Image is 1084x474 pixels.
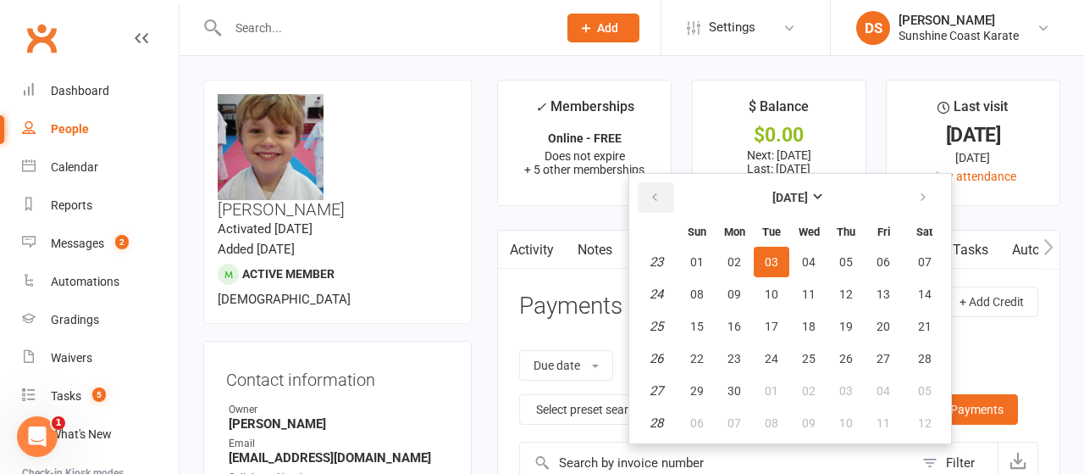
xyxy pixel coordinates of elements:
[524,163,644,176] span: + 5 other memberships
[716,408,752,438] button: 07
[22,301,179,339] a: Gradings
[877,384,890,398] span: 04
[708,148,850,176] p: Next: [DATE] Last: [DATE]
[51,122,89,136] div: People
[839,352,853,365] span: 26
[226,364,449,389] h3: Contact information
[545,149,625,163] span: Does not expire
[765,287,778,301] span: 10
[716,279,752,309] button: 09
[218,221,312,237] time: Activated [DATE]
[945,287,1038,317] button: + Add Credit
[903,279,946,309] button: 14
[22,339,179,377] a: Waivers
[92,388,106,402] span: 5
[765,255,778,269] span: 03
[22,377,179,415] a: Tasks 5
[877,226,890,238] small: Friday
[597,21,618,35] span: Add
[866,408,901,438] button: 11
[839,287,853,301] span: 12
[688,226,706,238] small: Sunday
[650,287,663,302] em: 24
[903,247,946,277] button: 07
[727,416,741,430] span: 07
[51,198,92,212] div: Reports
[791,311,827,342] button: 18
[918,416,932,430] span: 12
[903,311,946,342] button: 21
[22,72,179,110] a: Dashboard
[22,187,179,225] a: Reports
[899,13,1019,28] div: [PERSON_NAME]
[877,416,890,430] span: 11
[51,275,119,288] div: Automations
[679,279,715,309] button: 08
[679,343,715,374] button: 22
[828,279,864,309] button: 12
[690,287,704,301] span: 08
[941,231,1000,270] a: Tasks
[52,416,65,430] span: 1
[791,376,827,406] button: 02
[690,255,704,269] span: 01
[519,350,613,381] button: Due date
[727,320,741,333] span: 16
[765,320,778,333] span: 17
[877,320,890,333] span: 20
[899,394,1018,425] a: Family Payments
[877,352,890,365] span: 27
[51,160,98,174] div: Calendar
[877,287,890,301] span: 13
[866,343,901,374] button: 27
[791,408,827,438] button: 09
[218,94,457,219] h3: [PERSON_NAME]
[22,148,179,187] a: Calendar
[765,352,778,365] span: 24
[877,255,890,269] span: 06
[22,415,179,454] a: What's New
[839,255,853,269] span: 05
[754,408,789,438] button: 08
[828,247,864,277] button: 05
[51,313,99,326] div: Gradings
[754,343,789,374] button: 24
[918,352,932,365] span: 28
[690,384,704,398] span: 29
[242,267,335,281] span: Active member
[51,389,81,403] div: Tasks
[802,320,816,333] span: 18
[498,231,566,270] a: Activity
[51,84,109,98] div: Dashboard
[218,94,324,200] img: image1653089216.png
[916,226,932,238] small: Saturday
[839,416,853,430] span: 10
[903,408,946,438] button: 12
[566,231,624,270] a: Notes
[837,226,855,238] small: Thursday
[624,231,694,270] a: Comms
[802,255,816,269] span: 04
[218,242,295,257] time: Added [DATE]
[679,408,715,438] button: 06
[902,148,1044,167] div: [DATE]
[22,225,179,263] a: Messages 2
[866,376,901,406] button: 04
[802,416,816,430] span: 09
[918,255,932,269] span: 07
[716,376,752,406] button: 30
[866,279,901,309] button: 13
[828,408,864,438] button: 10
[899,28,1019,43] div: Sunshine Coast Karate
[650,415,663,431] em: 28
[22,263,179,301] a: Automations
[679,376,715,406] button: 29
[918,320,932,333] span: 21
[754,279,789,309] button: 10
[679,247,715,277] button: 01
[51,427,112,441] div: What's New
[802,352,816,365] span: 25
[866,247,901,277] button: 06
[930,170,1016,183] a: view attendance
[22,110,179,148] a: People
